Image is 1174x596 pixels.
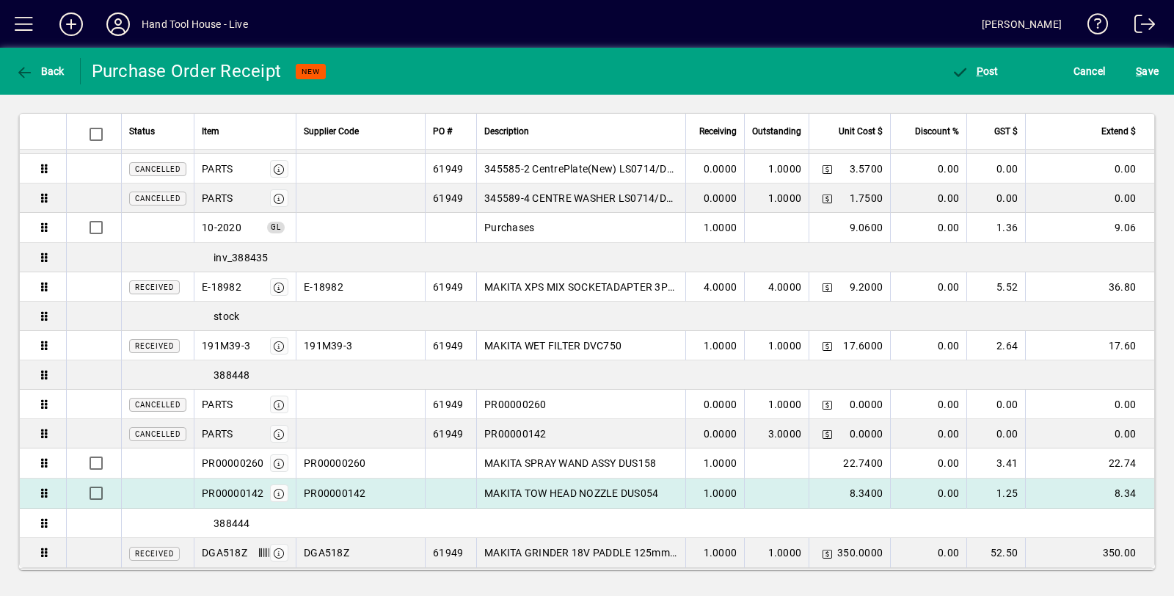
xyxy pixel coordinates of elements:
[966,419,1025,448] td: 0.00
[839,123,883,139] span: Unit Cost $
[1123,3,1156,51] a: Logout
[982,12,1062,36] div: [PERSON_NAME]
[817,335,837,356] button: Change Price Levels
[271,223,281,231] span: GL
[135,430,181,438] span: Cancelled
[744,390,809,419] td: 1.0000
[817,188,837,208] button: Change Price Levels
[135,550,174,558] span: Received
[817,542,837,563] button: Change Price Levels
[476,213,685,243] td: Purchases
[15,65,65,77] span: Back
[135,165,181,173] span: Cancelled
[122,368,1154,382] div: 388448
[890,183,966,213] td: 0.00
[476,272,685,302] td: MAKITA XPS MIX SOCKETADAPTER 3PK 50mm
[1025,479,1154,509] td: 8.34
[966,154,1025,183] td: 0.00
[135,342,174,350] span: Received
[1070,58,1109,84] button: Cancel
[476,538,685,567] td: MAKITA GRINDER 18V PADDLE 125mm BL SKIN
[1025,183,1154,213] td: 0.00
[837,545,883,560] span: 350.0000
[890,479,966,509] td: 0.00
[425,331,476,360] td: 61949
[476,419,685,448] td: PR00000142
[202,545,247,560] div: DGA518Z
[966,331,1025,360] td: 2.64
[1073,59,1106,83] span: Cancel
[425,154,476,183] td: 61949
[744,538,809,567] td: 1.0000
[704,280,737,294] span: 4.0000
[890,331,966,360] td: 0.00
[1025,538,1154,567] td: 350.00
[1025,154,1154,183] td: 0.00
[425,538,476,567] td: 61949
[12,58,68,84] button: Back
[1136,59,1159,83] span: ave
[476,479,685,509] td: MAKITA TOW HEAD NOZZLE DUS054
[966,272,1025,302] td: 5.52
[95,11,142,37] button: Profile
[817,159,837,179] button: Change Price Levels
[744,183,809,213] td: 1.0000
[977,65,983,77] span: P
[966,479,1025,509] td: 1.25
[843,338,883,353] span: 17.6000
[122,309,1154,324] div: stock
[704,456,737,470] span: 1.0000
[890,419,966,448] td: 0.00
[296,331,425,360] td: 191M39-3
[752,123,801,139] span: Outstanding
[704,426,737,441] span: 0.0000
[135,401,181,409] span: Cancelled
[476,154,685,183] td: 345585-2 CentrePlate(New) LS0714/DLS714
[850,486,883,501] span: 8.3400
[48,11,95,37] button: Add
[817,394,837,415] button: Change Price Levels
[425,390,476,419] td: 61949
[425,183,476,213] td: 61949
[744,272,809,302] td: 4.0000
[202,220,241,235] span: Purchases
[843,456,883,470] span: 22.7400
[704,161,737,176] span: 0.0000
[129,123,155,139] span: Status
[425,419,476,448] td: 61949
[704,338,737,353] span: 1.0000
[1025,390,1154,419] td: 0.00
[202,456,264,470] div: PR00000260
[890,538,966,567] td: 0.00
[202,123,219,139] span: Item
[302,67,320,76] span: NEW
[425,272,476,302] td: 61949
[817,424,837,444] button: Change Price Levels
[951,65,999,77] span: ost
[1025,419,1154,448] td: 0.00
[850,280,883,294] span: 9.2000
[1025,213,1154,243] td: 9.06
[699,123,737,139] span: Receiving
[966,390,1025,419] td: 0.00
[1101,123,1136,139] span: Extend $
[704,486,737,501] span: 1.0000
[296,272,425,302] td: E-18982
[476,331,685,360] td: MAKITA WET FILTER DVC750
[476,390,685,419] td: PR00000260
[704,545,737,560] span: 1.0000
[704,220,737,235] span: 1.0000
[966,213,1025,243] td: 1.36
[296,538,425,567] td: DGA518Z
[744,331,809,360] td: 1.0000
[1136,65,1142,77] span: S
[966,183,1025,213] td: 0.00
[202,161,233,176] div: PARTS
[1025,272,1154,302] td: 36.80
[296,479,425,509] td: PR00000142
[476,448,685,479] td: MAKITA SPRAY WAND ASSY DUS158
[966,448,1025,479] td: 3.41
[1025,448,1154,479] td: 22.74
[915,123,959,139] span: Discount %
[202,426,233,441] div: PARTS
